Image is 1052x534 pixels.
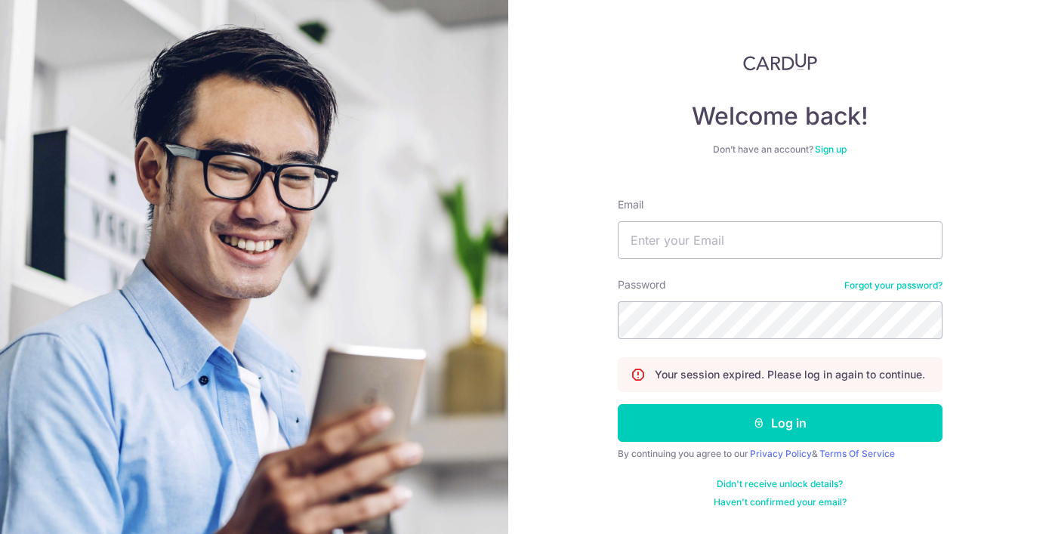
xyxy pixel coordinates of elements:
[618,197,643,212] label: Email
[618,404,942,442] button: Log in
[618,144,942,156] div: Don’t have an account?
[750,448,812,459] a: Privacy Policy
[655,367,925,382] p: Your session expired. Please log in again to continue.
[743,53,817,71] img: CardUp Logo
[717,478,843,490] a: Didn't receive unlock details?
[618,277,666,292] label: Password
[618,221,942,259] input: Enter your Email
[844,279,942,292] a: Forgot your password?
[815,144,847,155] a: Sign up
[618,448,942,460] div: By continuing you agree to our &
[819,448,895,459] a: Terms Of Service
[714,496,847,508] a: Haven't confirmed your email?
[618,101,942,131] h4: Welcome back!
